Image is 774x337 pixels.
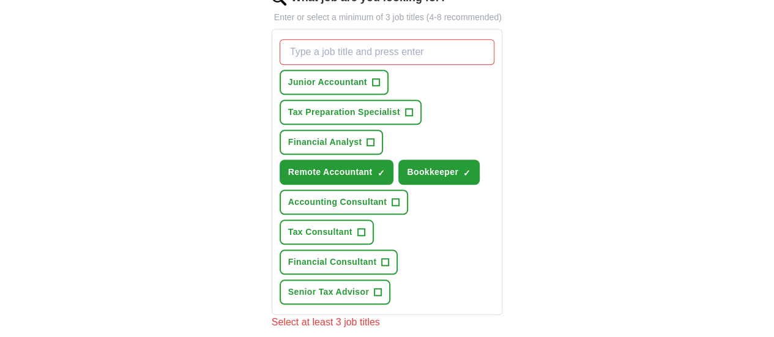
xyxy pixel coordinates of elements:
[272,11,503,24] p: Enter or select a minimum of 3 job titles (4-8 recommended)
[280,39,495,65] input: Type a job title and press enter
[288,136,362,149] span: Financial Analyst
[280,160,394,185] button: Remote Accountant✓
[280,250,398,275] button: Financial Consultant
[288,196,387,209] span: Accounting Consultant
[280,70,389,95] button: Junior Accountant
[407,166,458,179] span: Bookkeeper
[288,106,400,119] span: Tax Preparation Specialist
[280,190,408,215] button: Accounting Consultant
[377,168,384,178] span: ✓
[280,280,390,305] button: Senior Tax Advisor
[280,130,384,155] button: Financial Analyst
[398,160,480,185] button: Bookkeeper✓
[288,76,367,89] span: Junior Accountant
[280,220,374,245] button: Tax Consultant
[288,286,369,298] span: Senior Tax Advisor
[288,256,377,268] span: Financial Consultant
[272,315,503,330] div: Select at least 3 job titles
[288,226,352,239] span: Tax Consultant
[288,166,373,179] span: Remote Accountant
[280,100,422,125] button: Tax Preparation Specialist
[463,168,471,178] span: ✓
